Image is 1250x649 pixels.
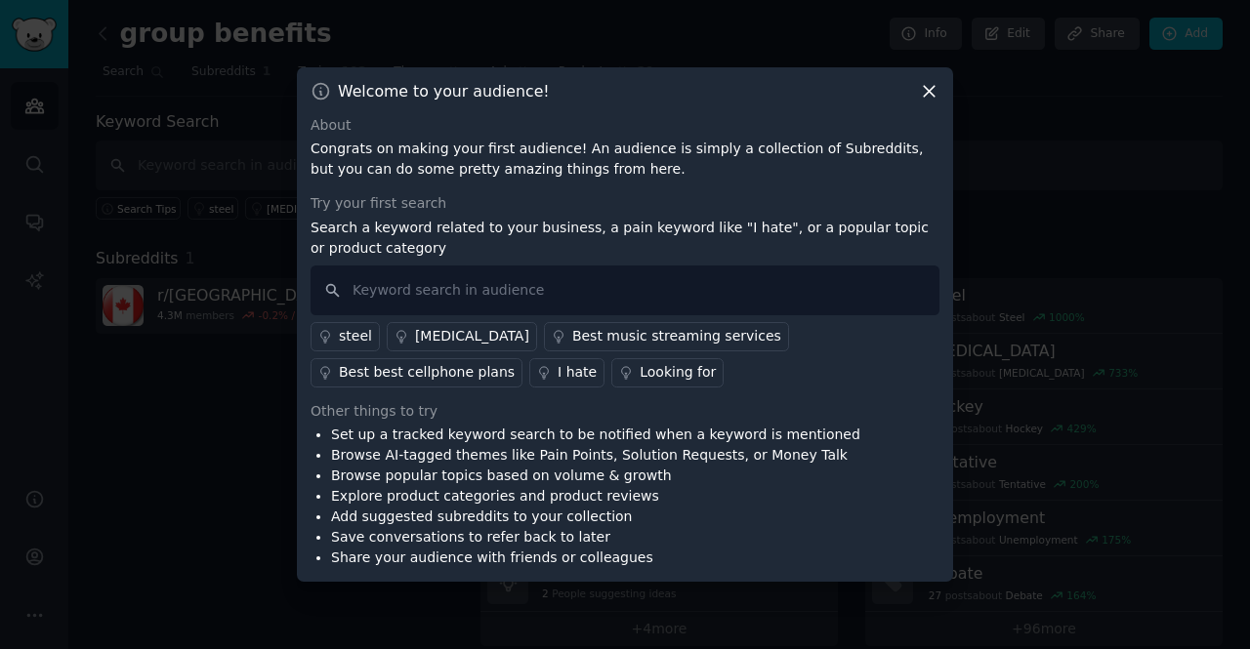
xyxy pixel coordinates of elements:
[338,81,550,101] h3: Welcome to your audience!
[331,425,860,445] li: Set up a tracked keyword search to be notified when a keyword is mentioned
[331,445,860,466] li: Browse AI-tagged themes like Pain Points, Solution Requests, or Money Talk
[331,466,860,486] li: Browse popular topics based on volume & growth
[529,358,604,387] a: I hate
[331,486,860,507] li: Explore product categories and product reviews
[331,548,860,568] li: Share your audience with friends or colleagues
[311,193,939,214] div: Try your first search
[331,507,860,527] li: Add suggested subreddits to your collection
[311,218,939,259] p: Search a keyword related to your business, a pain keyword like "I hate", or a popular topic or pr...
[387,322,537,351] a: [MEDICAL_DATA]
[311,139,939,180] p: Congrats on making your first audience! An audience is simply a collection of Subreddits, but you...
[611,358,724,387] a: Looking for
[339,362,515,383] div: Best best cellphone plans
[311,265,939,315] input: Keyword search in audience
[640,362,716,383] div: Looking for
[331,527,860,548] li: Save conversations to refer back to later
[311,115,939,136] div: About
[558,362,597,383] div: I hate
[339,326,372,346] div: steel
[311,358,522,387] a: Best best cellphone plans
[572,326,781,346] div: Best music streaming services
[544,322,789,351] a: Best music streaming services
[311,322,380,351] a: steel
[415,326,529,346] div: [MEDICAL_DATA]
[311,401,939,422] div: Other things to try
